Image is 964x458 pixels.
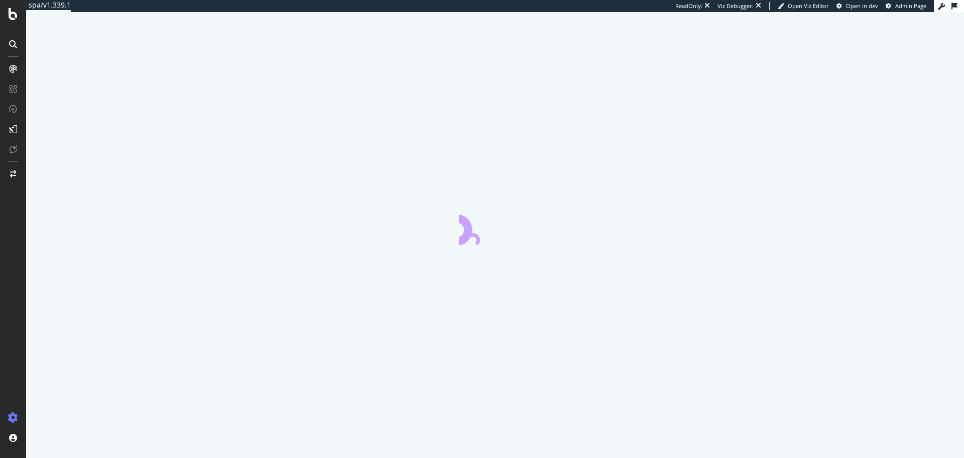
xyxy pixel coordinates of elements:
[836,2,878,10] a: Open in dev
[895,2,926,10] span: Admin Page
[846,2,878,10] span: Open in dev
[675,2,702,10] div: ReadOnly:
[778,2,829,10] a: Open Viz Editor
[717,2,754,10] div: Viz Debugger:
[788,2,829,10] span: Open Viz Editor
[886,2,926,10] a: Admin Page
[459,209,531,245] div: animation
